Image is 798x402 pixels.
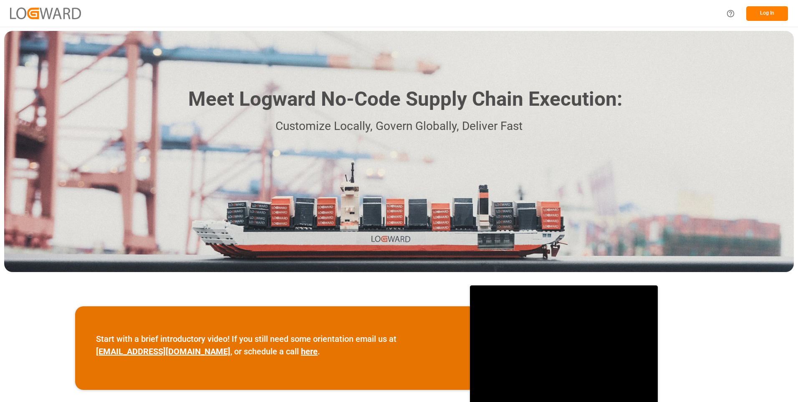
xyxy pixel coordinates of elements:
[10,8,81,19] img: Logward_new_orange.png
[96,333,449,358] p: Start with a brief introductory video! If you still need some orientation email us at , or schedu...
[188,84,622,114] h1: Meet Logward No-Code Supply Chain Execution:
[301,346,318,356] a: here
[746,6,788,21] button: Log In
[96,346,230,356] a: [EMAIL_ADDRESS][DOMAIN_NAME]
[721,4,740,23] button: Help Center
[176,117,622,136] p: Customize Locally, Govern Globally, Deliver Fast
